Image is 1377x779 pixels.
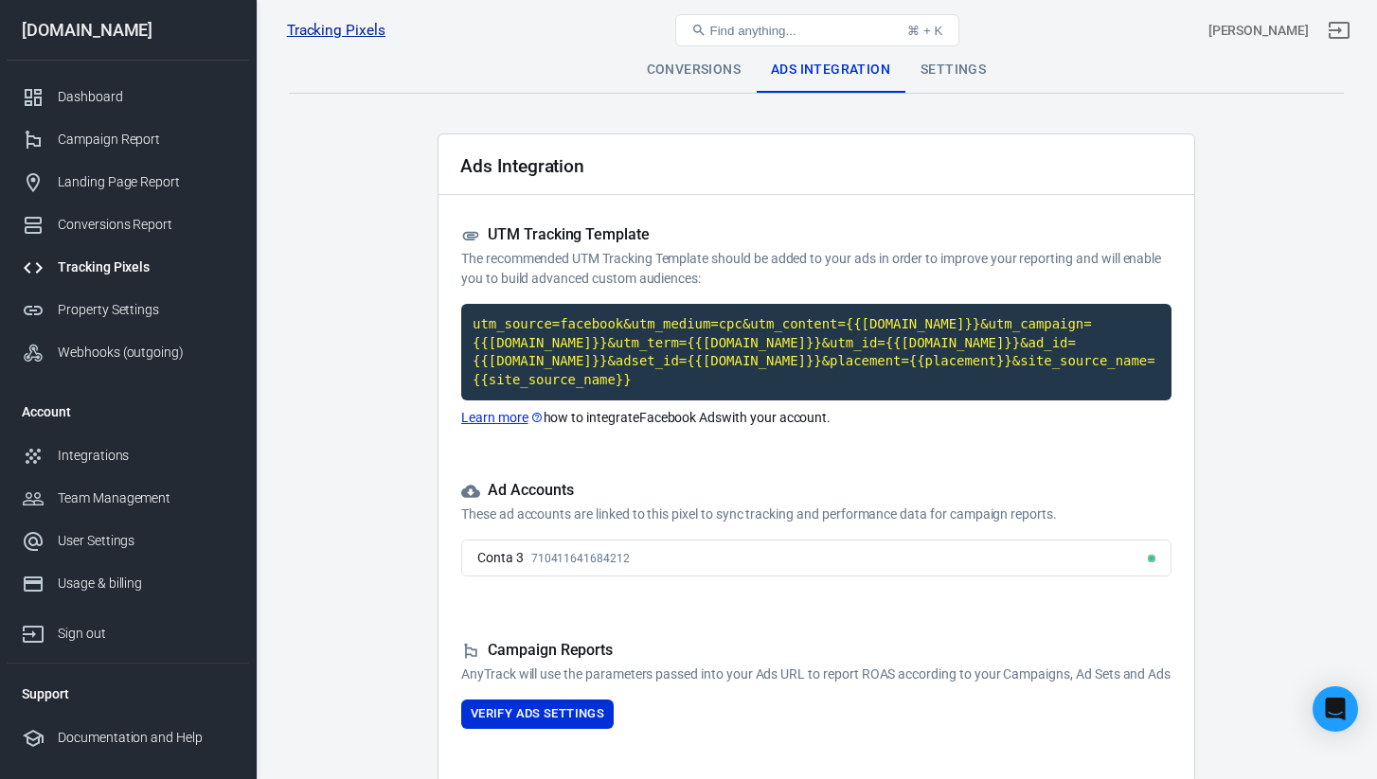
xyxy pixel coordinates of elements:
div: Tracking Pixels [58,257,234,277]
a: Webhooks (outgoing) [7,331,249,374]
div: Ads Integration [756,47,905,93]
div: Webhooks (outgoing) [58,343,234,363]
div: Landing Page Report [58,172,234,192]
h5: UTM Tracking Template [461,225,1171,245]
a: Conversions Report [7,204,249,246]
div: Documentation and Help [58,728,234,748]
div: Campaign Report [58,130,234,150]
a: Integrations [7,434,249,477]
a: Sign out [7,605,249,655]
div: [DOMAIN_NAME] [7,22,249,39]
div: ⌘ + K [907,24,942,38]
div: Property Settings [58,300,234,320]
div: Conversions [632,47,756,93]
a: Tracking Pixels [7,246,249,289]
h5: Ad Accounts [461,481,1171,501]
a: Team Management [7,477,249,520]
div: Team Management [58,488,234,508]
a: Property Settings [7,289,249,331]
div: Usage & billing [58,574,234,593]
li: Support [7,671,249,717]
a: Landing Page Report [7,161,249,204]
div: Sign out [58,624,234,644]
div: Open Intercom Messenger [1313,686,1358,732]
a: Tracking Pixels [287,21,385,41]
div: Dashboard [58,87,234,107]
button: Find anything...⌘ + K [675,14,959,46]
code: Click to copy [461,304,1171,400]
p: how to integrate Facebook Ads with your account. [461,408,1171,428]
a: Usage & billing [7,562,249,605]
div: Conta 3 [477,548,524,568]
p: These ad accounts are linked to this pixel to sync tracking and performance data for campaign rep... [461,505,1171,524]
li: Account [7,389,249,434]
p: The recommended UTM Tracking Template should be added to your ads in order to improve your report... [461,249,1171,289]
a: User Settings [7,520,249,562]
div: Integrations [58,446,234,466]
div: Conversions Report [58,215,234,235]
span: Find anything... [710,24,796,38]
div: Account id: 7D9VSqxT [1208,21,1309,41]
h5: Campaign Reports [461,641,1171,661]
a: Campaign Report [7,118,249,161]
a: Sign out [1316,8,1362,53]
button: Verify Ads Settings [461,699,614,729]
p: AnyTrack will use the parameters passed into your Ads URL to report ROAS according to your Campai... [461,664,1171,684]
span: 710411641684212 [531,552,630,565]
div: Settings [905,47,1001,93]
h2: Ads Integration [460,156,584,176]
a: Learn more [461,408,544,428]
div: User Settings [58,531,234,551]
a: Dashboard [7,76,249,118]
